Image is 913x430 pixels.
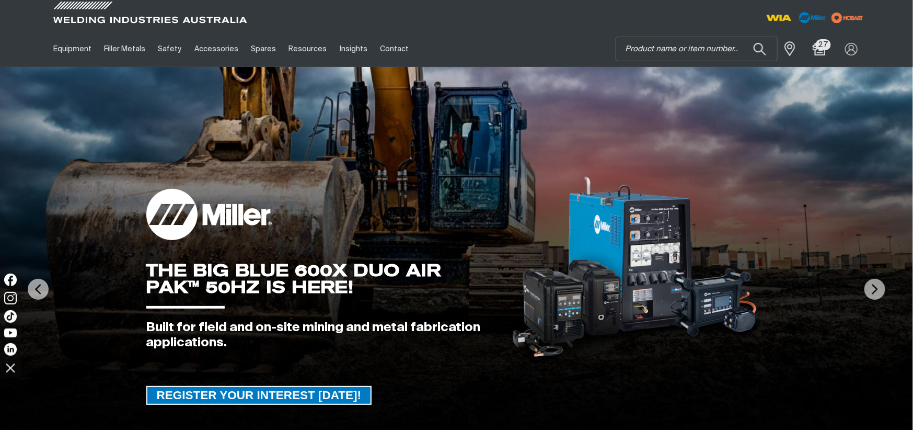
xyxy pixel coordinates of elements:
[4,274,17,286] img: Facebook
[146,262,495,296] div: THE BIG BLUE 600X DUO AIR PAK™ 50HZ IS HERE!
[864,279,885,300] img: NextArrow
[4,329,17,337] img: YouTube
[742,37,778,61] button: Search products
[47,31,98,67] a: Equipment
[2,359,19,377] img: hide socials
[98,31,152,67] a: Filler Metals
[4,343,17,356] img: LinkedIn
[146,386,372,405] a: REGISTER YOUR INTEREST TODAY!
[146,320,495,350] div: Built for field and on-site mining and metal fabrication applications.
[245,31,282,67] a: Spares
[616,37,777,61] input: Product name or item number...
[333,31,374,67] a: Insights
[28,279,49,300] img: PrevArrow
[4,292,17,304] img: Instagram
[152,31,188,67] a: Safety
[4,310,17,323] img: TikTok
[828,10,866,26] img: miller
[188,31,245,67] a: Accessories
[47,31,662,67] nav: Main
[282,31,333,67] a: Resources
[374,31,415,67] a: Contact
[147,386,371,405] span: REGISTER YOUR INTEREST [DATE]!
